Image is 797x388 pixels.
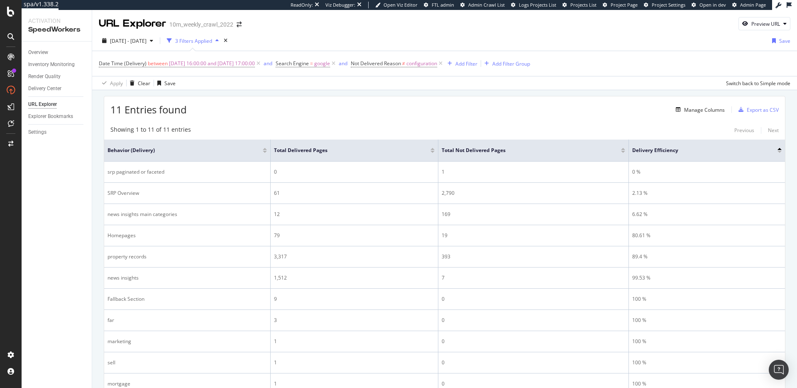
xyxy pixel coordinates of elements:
button: Save [154,76,176,90]
span: Date Time (Delivery) [99,60,147,67]
div: 7 [442,274,625,282]
button: Previous [734,125,754,135]
div: Apply [110,80,123,87]
div: 99.53 % [632,274,782,282]
div: 0 % [632,168,782,176]
div: 79 [274,232,435,239]
div: 61 [274,189,435,197]
a: Admin Page [732,2,766,8]
a: URL Explorer [28,100,86,109]
div: 1 [274,380,435,388]
a: Logs Projects List [511,2,556,8]
span: Delivery Efficiency [632,147,765,154]
div: and [264,60,272,67]
div: 9 [274,295,435,303]
div: 89.4 % [632,253,782,260]
a: FTL admin [424,2,454,8]
div: news insights [108,274,267,282]
div: Inventory Monitoring [28,60,75,69]
span: Admin Page [740,2,766,8]
span: Search Engine [276,60,309,67]
div: 100 % [632,317,782,324]
div: Previous [734,127,754,134]
div: Homepages [108,232,267,239]
div: 1 [274,359,435,366]
div: 12 [274,211,435,218]
div: 100 % [632,380,782,388]
span: configuration [406,58,437,69]
div: 3 [274,317,435,324]
span: Total Not Delivered Pages [442,147,609,154]
button: Switch back to Simple mode [723,76,790,90]
div: 0 [442,338,625,345]
a: Delivery Center [28,84,86,93]
a: Admin Crawl List [460,2,505,8]
span: Open Viz Editor [384,2,418,8]
a: Settings [28,128,86,137]
button: Next [768,125,779,135]
div: srp paginated or faceted [108,168,267,176]
button: [DATE] - [DATE] [99,34,156,47]
button: and [339,59,347,67]
span: [DATE] 16:00:00 and [DATE] 17:00:00 [169,58,255,69]
span: Total Delivered Pages [274,147,418,154]
div: Showing 1 to 11 of 11 entries [110,125,191,135]
div: URL Explorer [99,17,166,31]
a: Projects List [562,2,597,8]
div: Viz Debugger: [325,2,355,8]
div: Add Filter [455,60,477,67]
button: Add Filter Group [481,59,530,69]
a: Open Viz Editor [375,2,418,8]
div: 1,512 [274,274,435,282]
div: Activation [28,17,85,25]
button: 3 Filters Applied [164,34,222,47]
a: Render Quality [28,72,86,81]
button: Preview URL [738,17,790,30]
div: Switch back to Simple mode [726,80,790,87]
div: 1 [442,168,625,176]
div: 1 [274,338,435,345]
div: 393 [442,253,625,260]
div: far [108,317,267,324]
div: 80.61 % [632,232,782,239]
button: Export as CSV [735,103,779,116]
span: Logs Projects List [519,2,556,8]
div: 0 [442,359,625,366]
div: URL Explorer [28,100,57,109]
div: property records [108,253,267,260]
div: 2,790 [442,189,625,197]
span: FTL admin [432,2,454,8]
a: Overview [28,48,86,57]
div: Save [164,80,176,87]
div: news insights main categories [108,211,267,218]
div: sell [108,359,267,366]
div: 0 [442,380,625,388]
div: 100 % [632,338,782,345]
div: marketing [108,338,267,345]
span: Admin Crawl List [468,2,505,8]
button: Save [769,34,790,47]
div: 2.13 % [632,189,782,197]
a: Inventory Monitoring [28,60,86,69]
span: between [148,60,168,67]
div: SpeedWorkers [28,25,85,34]
div: 10m_weekly_crawl_2022 [169,20,233,29]
div: Render Quality [28,72,61,81]
div: Clear [138,80,150,87]
div: 0 [442,295,625,303]
span: Open in dev [699,2,726,8]
a: Open in dev [692,2,726,8]
div: mortgage [108,380,267,388]
div: Explorer Bookmarks [28,112,73,121]
div: Fallback Section [108,295,267,303]
div: 3,317 [274,253,435,260]
div: 169 [442,211,625,218]
div: 100 % [632,359,782,366]
span: Not Delivered Reason [351,60,401,67]
div: SRP Overview [108,189,267,197]
span: Behavior (Delivery) [108,147,250,154]
div: Delivery Center [28,84,61,93]
span: [DATE] - [DATE] [110,37,147,44]
a: Project Settings [644,2,685,8]
a: Project Page [603,2,638,8]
